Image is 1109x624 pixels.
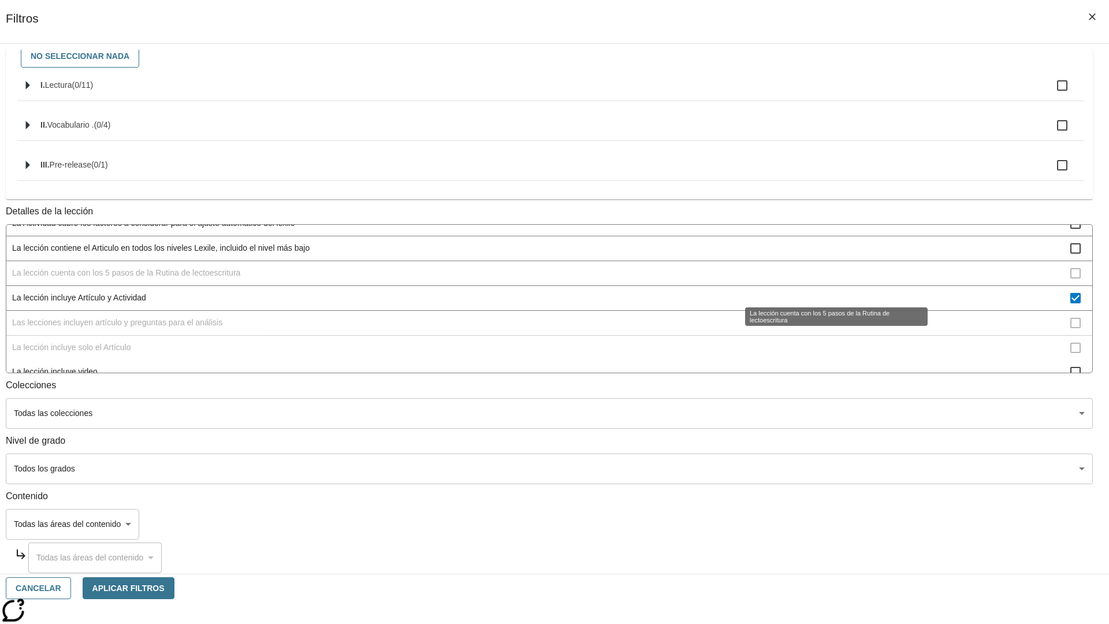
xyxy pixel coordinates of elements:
[21,45,139,68] button: No seleccionar nada
[72,80,93,90] span: 0 estándares seleccionados/11 estándares en grupo
[12,292,1070,304] span: La lección incluye Artículo y Actividad
[6,12,39,43] h1: Filtros
[45,80,72,90] span: Lectura
[40,80,45,90] span: I.
[6,434,1093,448] p: Nivel de grado
[12,366,1070,378] span: La lección incluye video
[1080,5,1104,29] button: Cerrar los filtros del Menú lateral
[6,398,1093,429] div: Seleccione una Colección
[745,307,928,326] div: La lección cuenta con los 5 pasos de la Rutina de lectoescritura
[12,242,1070,254] span: La lección contiene el Articulo en todos los niveles Lexile, incluido el nivel más bajo
[94,120,111,129] span: 0 estándares seleccionados/4 estándares en grupo
[6,205,1093,218] p: Detalles de la lección
[6,454,1093,484] div: Seleccione los Grados
[15,42,1084,70] div: Seleccione habilidades
[83,577,174,600] button: Aplicar Filtros
[91,160,108,169] span: 0 estándares seleccionados/1 estándares en grupo
[6,577,71,600] button: Cancelar
[47,120,94,129] span: Vocabulario .
[6,285,1092,311] div: La lección incluye Artículo y Actividad
[17,70,1084,190] ul: Seleccione habilidades
[6,509,139,540] div: Seleccione el Contenido
[6,360,1092,385] div: La lección incluye video
[6,236,1092,261] div: La lección contiene el Articulo en todos los niveles Lexile, incluido el nivel más bajo
[28,543,162,573] div: Seleccione el Contenido
[40,160,50,169] span: III.
[50,160,91,169] span: Pre-release
[6,379,1093,392] p: Colecciones
[40,120,47,129] span: II.
[6,490,1093,503] p: Contenido
[6,224,1093,373] ul: Detalles de la lección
